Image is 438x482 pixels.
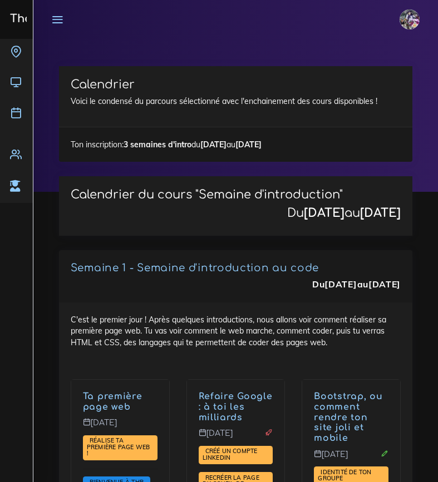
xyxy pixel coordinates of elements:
[124,140,191,150] strong: 3 semaines d'intro
[203,447,258,461] span: Créé un compte LinkedIn
[360,206,401,220] strong: [DATE]
[203,448,258,462] a: Créé un compte LinkedIn
[287,206,401,220] div: Du au
[83,418,158,436] p: [DATE]
[71,188,343,202] p: Calendrier du cours "Semaine d'introduction"
[199,429,273,446] p: [DATE]
[87,437,150,458] a: Réalise ta première page web !
[324,279,357,290] strong: [DATE]
[71,96,401,107] p: Voici le condensé du parcours sélectionné avec l'enchainement des cours disponibles !
[400,9,420,29] img: eg54bupqcshyolnhdacp.jpg
[314,391,382,443] a: Bootstrap, ou comment rendre ton site joli et mobile
[71,262,319,274] a: Semaine 1 - Semaine d'introduction au code
[235,140,262,150] strong: [DATE]
[199,391,273,423] a: Refaire Google : à toi les milliards
[87,436,150,457] span: Réalise ta première page web !
[312,278,401,291] div: Du au
[304,206,345,220] strong: [DATE]
[368,279,401,290] strong: [DATE]
[71,78,401,92] h3: Calendrier
[200,140,227,150] strong: [DATE]
[59,127,412,162] div: Ton inscription: du au
[7,13,125,25] h3: The Hacking Project
[83,391,142,412] a: Ta première page web
[314,450,388,468] p: [DATE]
